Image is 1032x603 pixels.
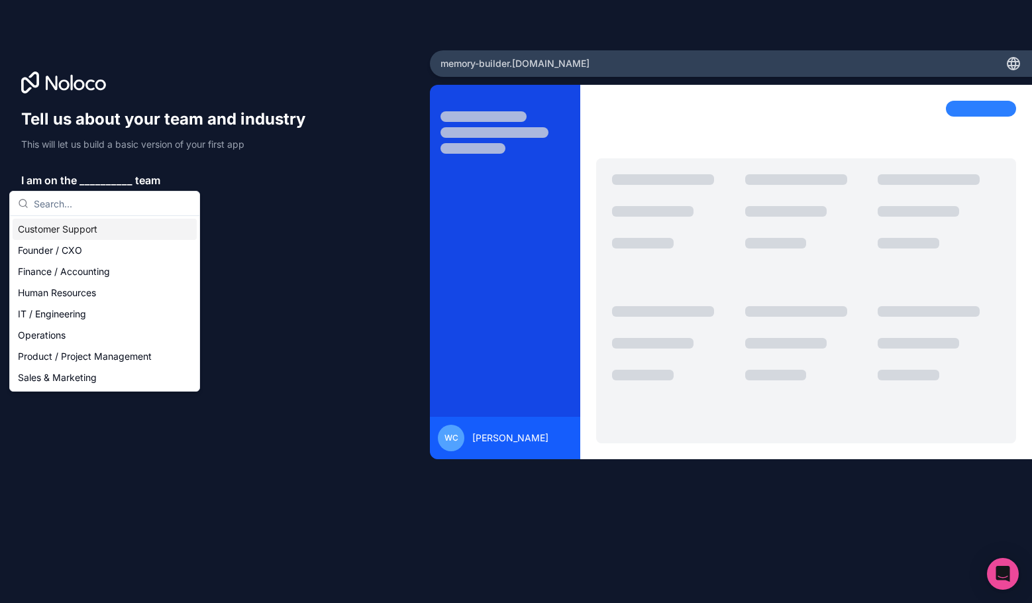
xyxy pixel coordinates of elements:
[10,216,199,391] div: Suggestions
[472,431,548,445] span: [PERSON_NAME]
[21,138,318,151] p: This will let us build a basic version of your first app
[13,346,197,367] div: Product / Project Management
[13,219,197,240] div: Customer Support
[13,303,197,325] div: IT / Engineering
[13,325,197,346] div: Operations
[13,282,197,303] div: Human Resources
[444,433,458,443] span: wc
[13,367,197,388] div: Sales & Marketing
[21,172,77,188] span: I am on the
[21,109,318,130] h1: Tell us about your team and industry
[440,57,590,70] span: memory-builder .[DOMAIN_NAME]
[987,558,1019,590] div: Open Intercom Messenger
[13,240,197,261] div: Founder / CXO
[13,261,197,282] div: Finance / Accounting
[34,192,191,215] input: Search...
[135,172,160,188] span: team
[79,172,132,188] span: __________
